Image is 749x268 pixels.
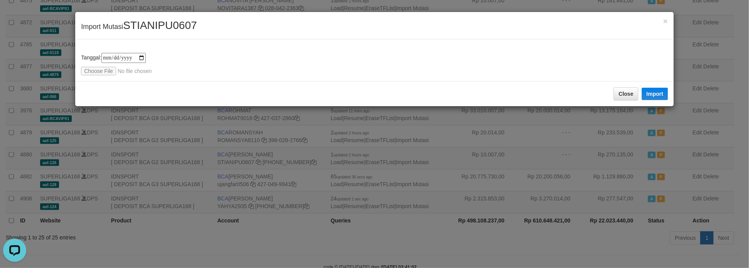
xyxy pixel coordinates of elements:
div: Tanggal: [81,53,668,75]
button: Close [663,17,668,25]
span: Import Mutasi [81,23,197,31]
span: × [663,17,668,25]
button: Import [642,88,668,100]
button: Open LiveChat chat widget [3,3,26,26]
button: Close [614,87,638,100]
span: STIANIPU0607 [123,19,197,31]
